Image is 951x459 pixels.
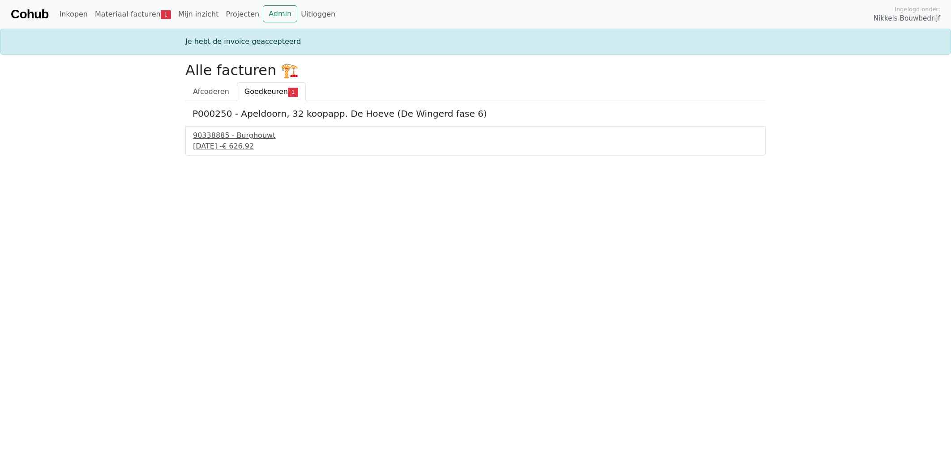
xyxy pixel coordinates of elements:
[237,82,306,101] a: Goedkeuren1
[11,4,48,25] a: Cohub
[895,5,940,13] span: Ingelogd onder:
[193,130,758,141] div: 90338885 - Burghouwt
[222,142,254,150] span: € 626,92
[193,108,758,119] h5: P000250 - Apeldoorn, 32 koopapp. De Hoeve (De Wingerd fase 6)
[185,62,766,79] h2: Alle facturen 🏗️
[263,5,297,22] a: Admin
[244,87,288,96] span: Goedkeuren
[193,87,229,96] span: Afcoderen
[56,5,91,23] a: Inkopen
[222,5,263,23] a: Projecten
[193,141,758,152] div: [DATE] -
[91,5,175,23] a: Materiaal facturen1
[297,5,339,23] a: Uitloggen
[161,10,171,19] span: 1
[180,36,771,47] div: Je hebt de invoice geaccepteerd
[193,130,758,152] a: 90338885 - Burghouwt[DATE] -€ 626,92
[288,88,298,97] span: 1
[185,82,237,101] a: Afcoderen
[175,5,223,23] a: Mijn inzicht
[874,13,940,24] span: Nikkels Bouwbedrijf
